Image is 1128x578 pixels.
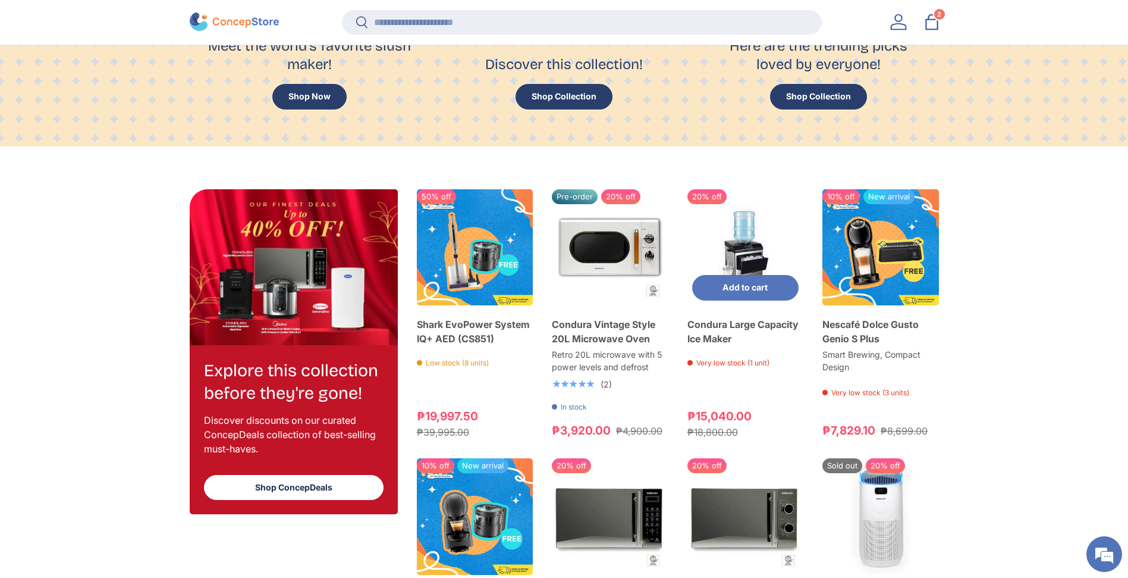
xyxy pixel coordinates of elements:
[552,317,668,346] a: Condura Vintage Style 20L Microwave Oven
[822,189,860,204] span: 10% off
[822,458,862,473] span: Sold out
[687,189,804,306] a: Condura Large Capacity Ice Maker
[937,11,941,19] span: 2
[711,37,927,74] p: Here are the trending picks loved by everyone!
[687,189,727,204] span: 20% off
[417,189,456,204] span: 50% off
[417,189,533,306] a: Shark EvoPower System IQ+ AED (CS851)
[516,84,612,110] button: Shop Collection
[863,189,915,204] span: New arrival
[202,37,418,74] p: Meet the world's favorite slush maker!
[601,189,640,204] span: 20% off
[190,189,398,346] a: Explore this collection before they're gone!
[822,458,939,575] a: Condura White Air Purifier (CADR400)
[822,189,939,306] a: Nescafé Dolce Gusto Genio S Plus
[204,475,384,501] a: Shop ConcepDeals
[552,458,591,473] span: 20% off
[272,84,347,110] button: Shop Now
[692,275,799,301] button: Add to cart
[822,317,939,346] a: Nescafé Dolce Gusto Genio S Plus
[190,13,279,32] img: ConcepStore
[722,282,768,292] span: Add to cart
[204,413,384,456] p: Discover discounts on our curated ConcepDeals collection of best-selling must-haves.
[457,458,508,473] span: New arrival
[485,55,643,74] p: Discover this collection!
[687,458,727,473] span: 20% off
[770,84,867,110] button: Shop Collection
[417,458,454,473] span: 10% off
[552,189,668,306] a: Condura Vintage Style 20L Microwave Oven
[417,317,533,346] a: Shark EvoPower System IQ+ AED (CS851)
[552,189,598,204] span: Pre-order
[687,317,804,346] a: Condura Large Capacity Ice Maker
[866,458,905,473] span: 20% off
[552,458,668,575] a: Condura 20L Digital Microwave Oven
[417,458,533,575] a: Nescafé Dolce Gusto Piccolo XS
[687,458,804,575] a: Condura 20L Mechanical Microwave Oven
[204,360,384,404] h2: Explore this collection before they're gone!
